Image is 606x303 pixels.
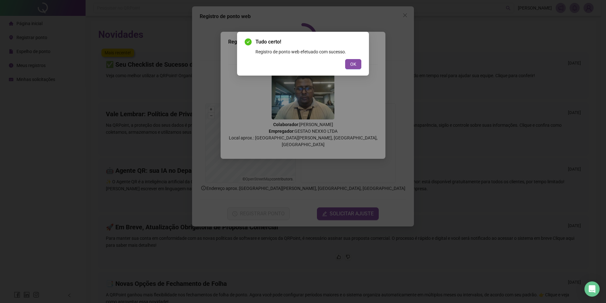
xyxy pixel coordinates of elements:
[245,38,252,45] span: check-circle
[350,61,356,68] span: OK
[255,48,361,55] div: Registro de ponto web efetuado com sucesso.
[584,281,600,297] div: Open Intercom Messenger
[255,38,361,46] span: Tudo certo!
[345,59,361,69] button: OK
